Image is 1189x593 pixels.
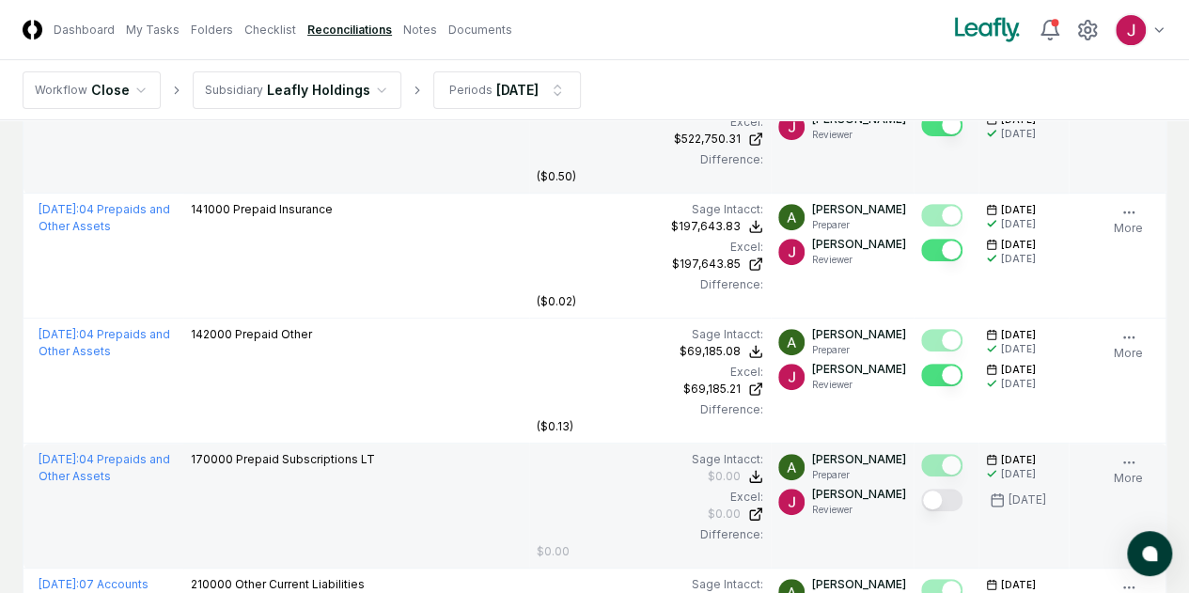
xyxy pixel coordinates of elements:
div: $197,643.83 [671,218,741,235]
button: $197,643.83 [671,218,763,235]
a: [DATE]:04 Prepaids and Other Assets [39,202,170,233]
span: [DATE] [1001,203,1036,217]
button: Mark complete [921,114,962,136]
span: Prepaid Other [235,327,312,341]
img: ACg8ocKKg2129bkBZaX4SAoUQtxLaQ4j-f2PQjMuak4pDCyzCI-IvA=s96-c [778,329,805,355]
div: Periods [449,82,493,99]
span: [DATE] : [39,577,79,591]
p: [PERSON_NAME] [812,576,906,593]
span: [DATE] : [39,327,79,341]
img: ACg8ocKKg2129bkBZaX4SAoUQtxLaQ4j-f2PQjMuak4pDCyzCI-IvA=s96-c [778,454,805,480]
img: ACg8ocJfBSitaon9c985KWe3swqK2kElzkAv-sHk65QWxGQz4ldowg=s96-c [778,239,805,265]
div: [DATE] [1001,217,1036,231]
span: [DATE] [1001,328,1036,342]
span: [DATE] [1001,238,1036,252]
button: Mark complete [921,239,962,261]
p: Reviewer [812,503,906,517]
a: $69,185.21 [537,381,763,398]
div: $197,643.85 [672,256,741,273]
a: Documents [448,22,512,39]
button: Periods[DATE] [433,71,581,109]
div: Excel: [537,489,763,506]
p: [PERSON_NAME] [812,236,906,253]
div: $69,185.21 [683,381,741,398]
button: More [1110,326,1147,366]
div: [DATE] [1009,492,1046,508]
a: [DATE]:04 Prepaids and Other Assets [39,327,170,358]
button: More [1110,201,1147,241]
div: [DATE] [496,80,539,100]
button: Mark complete [921,329,962,351]
a: $522,750.31 [537,131,763,148]
img: ACg8ocJfBSitaon9c985KWe3swqK2kElzkAv-sHk65QWxGQz4ldowg=s96-c [778,489,805,515]
div: [DATE] [1001,342,1036,356]
div: $0.00 [708,506,741,523]
p: Reviewer [812,378,906,392]
div: $0.00 [708,468,741,485]
a: Reconciliations [307,22,392,39]
span: [DATE] [1001,363,1036,377]
img: ACg8ocJfBSitaon9c985KWe3swqK2kElzkAv-sHk65QWxGQz4ldowg=s96-c [1116,15,1146,45]
div: Difference: [537,526,763,543]
div: ($0.02) [537,293,576,310]
p: [PERSON_NAME] [812,451,906,468]
div: Difference: [537,276,763,293]
span: Prepaid Subscriptions LT [236,452,375,466]
div: Difference: [537,151,763,168]
span: Prepaid Insurance [233,202,333,216]
div: Sage Intacct : [537,576,763,593]
a: Notes [403,22,437,39]
button: $0.00 [708,468,763,485]
span: [DATE] [1001,578,1036,592]
a: $197,643.85 [537,256,763,273]
p: Preparer [812,343,906,357]
a: My Tasks [126,22,180,39]
button: More [1110,451,1147,491]
div: [DATE] [1001,252,1036,266]
button: Mark complete [921,204,962,226]
button: $69,185.08 [680,343,763,360]
button: Mark complete [921,364,962,386]
div: Excel: [537,364,763,381]
button: Mark complete [921,489,962,511]
a: [DATE]:04 Prepaids and Other Assets [39,452,170,483]
p: Preparer [812,218,906,232]
span: 142000 [191,327,232,341]
div: Sage Intacct : [537,201,763,218]
span: 141000 [191,202,230,216]
p: [PERSON_NAME] [812,361,906,378]
span: Other Current Liabilities [235,577,365,591]
div: [DATE] [1001,127,1036,141]
a: Dashboard [54,22,115,39]
a: Folders [191,22,233,39]
span: [DATE] : [39,452,79,466]
div: [DATE] [1001,467,1036,481]
div: [DATE] [1001,377,1036,391]
p: [PERSON_NAME] [812,201,906,218]
div: $0.00 [537,543,570,560]
a: Checklist [244,22,296,39]
span: 170000 [191,452,233,466]
p: Reviewer [812,128,906,142]
button: Mark complete [921,454,962,476]
button: atlas-launcher [1127,531,1172,576]
img: ACg8ocJfBSitaon9c985KWe3swqK2kElzkAv-sHk65QWxGQz4ldowg=s96-c [778,114,805,140]
img: ACg8ocKKg2129bkBZaX4SAoUQtxLaQ4j-f2PQjMuak4pDCyzCI-IvA=s96-c [778,204,805,230]
a: $0.00 [537,506,763,523]
p: [PERSON_NAME] [812,486,906,503]
span: [DATE] : [39,202,79,216]
p: Preparer [812,468,906,482]
div: Excel: [537,239,763,256]
p: Reviewer [812,253,906,267]
img: Leafly logo [950,15,1024,45]
div: $69,185.08 [680,343,741,360]
div: ($0.50) [537,168,576,185]
div: Sage Intacct : [537,451,763,468]
span: 210000 [191,577,232,591]
div: Sage Intacct : [537,326,763,343]
img: Logo [23,20,42,39]
img: ACg8ocJfBSitaon9c985KWe3swqK2kElzkAv-sHk65QWxGQz4ldowg=s96-c [778,364,805,390]
div: Excel: [537,114,763,131]
nav: breadcrumb [23,71,581,109]
div: ($0.13) [537,418,573,435]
